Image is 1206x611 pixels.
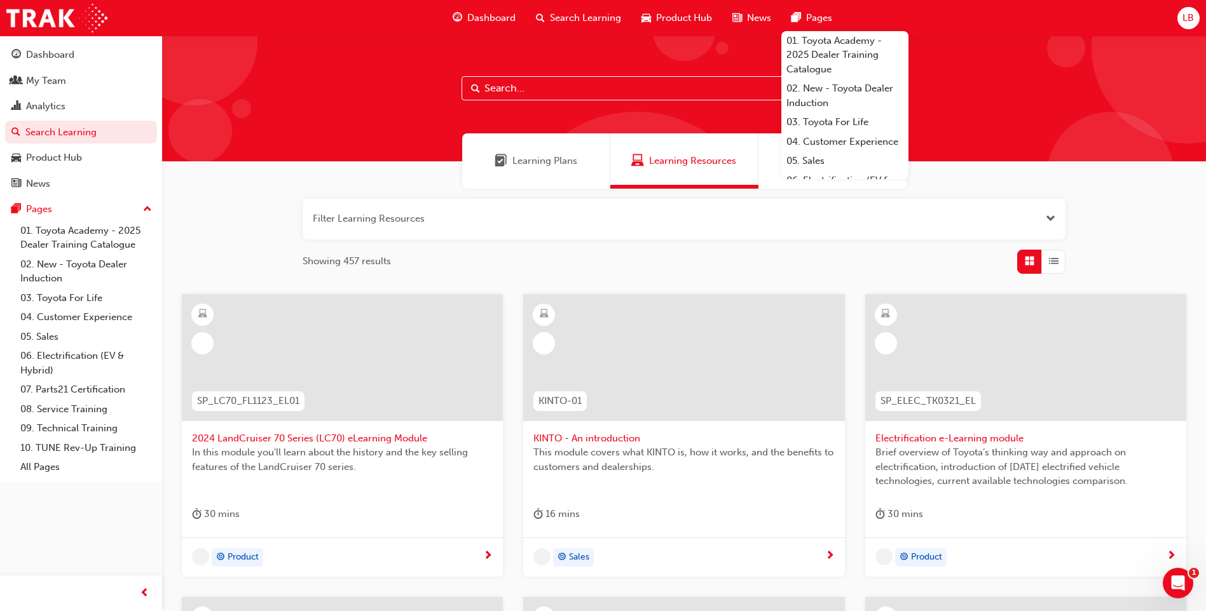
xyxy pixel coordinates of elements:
[216,549,225,566] span: target-icon
[11,178,21,190] span: news-icon
[806,11,832,25] span: Pages
[143,201,152,218] span: up-icon
[192,431,493,446] span: 2024 LandCruiser 70 Series (LC70) eLearning Module
[533,548,551,565] span: undefined-icon
[495,154,507,168] span: Learning Plans
[11,76,21,87] span: people-icon
[781,171,908,205] a: 06. Electrification (EV & Hybrid)
[512,154,577,168] span: Learning Plans
[26,99,65,114] div: Analytics
[192,445,493,474] span: In this module you'll learn about the history and the key selling features of the LandCruiser 70 ...
[11,127,20,138] span: search-icon
[1049,254,1059,269] span: List
[15,288,157,308] a: 03. Toyota For Life
[550,11,621,25] span: Search Learning
[881,306,890,323] span: learningResourceType_ELEARNING-icon
[533,506,543,522] span: duration-icon
[197,394,299,408] span: SP_LC70_FL1123_EL01
[11,152,21,164] span: car-icon
[15,255,157,288] a: 02. New - Toyota Dealer Induction
[781,79,908,112] a: 02. New - Toyota Dealer Induction
[781,5,842,31] a: pages-iconPages
[192,548,209,565] span: undefined-icon
[911,550,942,565] span: Product
[865,294,1186,577] a: SP_ELEC_TK0321_ELElectrification e-Learning moduleBrief overview of Toyota’s thinking way and app...
[900,549,908,566] span: target-icon
[533,445,834,474] span: This module covers what KINTO is, how it works, and the benefits to customers and dealerships.
[453,10,462,26] span: guage-icon
[540,306,549,323] span: learningResourceType_ELEARNING-icon
[140,586,149,601] span: prev-icon
[11,50,21,61] span: guage-icon
[5,95,157,118] a: Analytics
[875,506,923,522] div: 30 mins
[303,254,391,269] span: Showing 457 results
[26,48,74,62] div: Dashboard
[15,221,157,255] a: 01. Toyota Academy - 2025 Dealer Training Catalogue
[26,177,50,191] div: News
[483,551,493,562] span: next-icon
[631,5,722,31] a: car-iconProduct Hub
[538,394,582,408] span: KINTO-01
[569,550,589,565] span: Sales
[1046,211,1055,226] button: Open the filter
[467,11,516,25] span: Dashboard
[462,133,610,189] a: Learning PlansLearning Plans
[533,431,834,446] span: KINTO - An introduction
[192,506,202,522] span: duration-icon
[641,10,651,26] span: car-icon
[732,10,742,26] span: news-icon
[533,506,580,522] div: 16 mins
[228,550,259,565] span: Product
[558,549,566,566] span: target-icon
[1025,254,1034,269] span: Grid
[781,132,908,152] a: 04. Customer Experience
[526,5,631,31] a: search-iconSearch Learning
[791,10,801,26] span: pages-icon
[649,154,736,168] span: Learning Resources
[471,81,480,96] span: Search
[656,11,712,25] span: Product Hub
[6,4,107,32] img: Trak
[5,198,157,221] button: Pages
[536,10,545,26] span: search-icon
[15,380,157,399] a: 07. Parts21 Certification
[15,399,157,419] a: 08. Service Training
[722,5,781,31] a: news-iconNews
[1177,7,1200,29] button: LB
[5,172,157,196] a: News
[462,76,907,100] input: Search...
[758,133,907,189] a: SessionsSessions
[631,154,644,168] span: Learning Resources
[5,41,157,198] button: DashboardMy TeamAnalyticsSearch LearningProduct HubNews
[1167,551,1176,562] span: next-icon
[781,151,908,171] a: 05. Sales
[5,43,157,67] a: Dashboard
[442,5,526,31] a: guage-iconDashboard
[875,445,1176,488] span: Brief overview of Toyota’s thinking way and approach on electrification, introduction of [DATE] e...
[881,394,976,408] span: SP_ELEC_TK0321_EL
[610,133,758,189] a: Learning ResourcesLearning Resources
[5,146,157,170] a: Product Hub
[825,551,835,562] span: next-icon
[5,121,157,144] a: Search Learning
[781,31,908,79] a: 01. Toyota Academy - 2025 Dealer Training Catalogue
[875,506,885,522] span: duration-icon
[15,419,157,438] a: 09. Technical Training
[15,327,157,347] a: 05. Sales
[26,151,82,165] div: Product Hub
[182,294,503,577] a: SP_LC70_FL1123_EL012024 LandCruiser 70 Series (LC70) eLearning ModuleIn this module you'll learn ...
[192,506,240,522] div: 30 mins
[198,306,207,323] span: learningResourceType_ELEARNING-icon
[1182,11,1194,25] span: LB
[1189,568,1199,578] span: 1
[523,294,844,577] a: KINTO-01KINTO - An introductionThis module covers what KINTO is, how it works, and the benefits t...
[11,204,21,215] span: pages-icon
[15,438,157,458] a: 10. TUNE Rev-Up Training
[26,202,52,217] div: Pages
[15,307,157,327] a: 04. Customer Experience
[1163,568,1193,598] iframe: Intercom live chat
